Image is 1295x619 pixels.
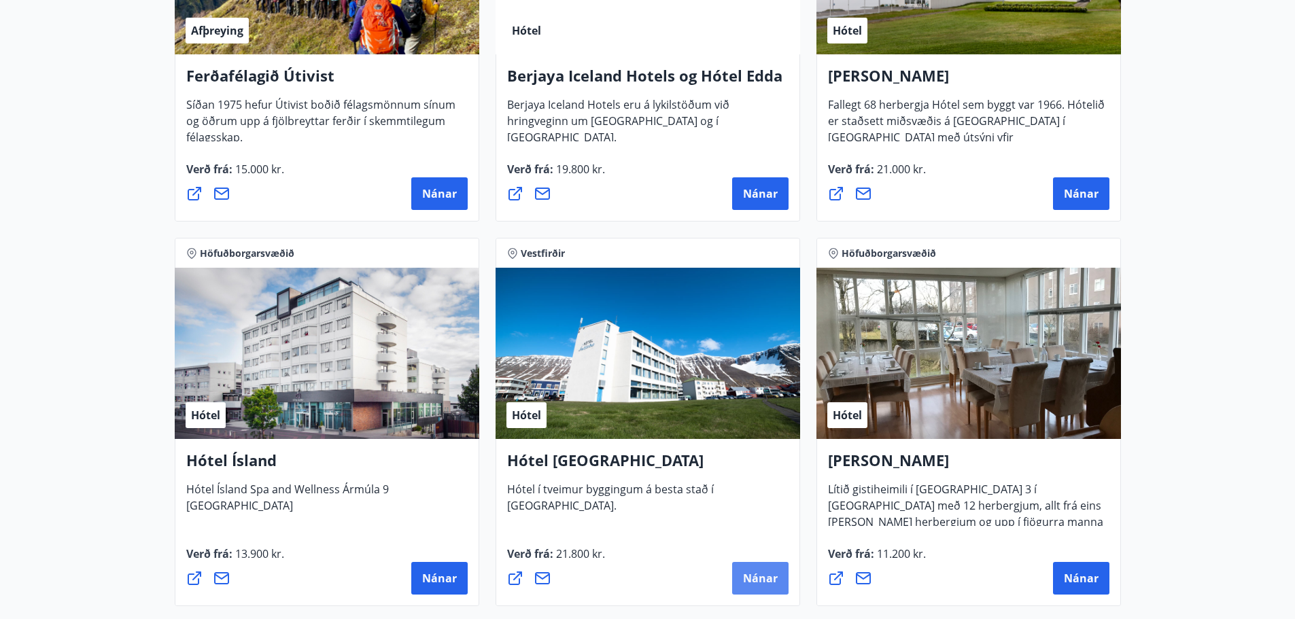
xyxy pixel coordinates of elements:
[507,482,714,524] span: Hótel í tveimur byggingum á besta stað í [GEOGRAPHIC_DATA].
[743,571,778,586] span: Nánar
[200,247,294,260] span: Höfuðborgarsvæðið
[186,97,455,156] span: Síðan 1975 hefur Útivist boðið félagsmönnum sínum og öðrum upp á fjölbreyttar ferðir í skemmtileg...
[842,247,936,260] span: Höfuðborgarsvæðið
[512,408,541,423] span: Hótel
[743,186,778,201] span: Nánar
[411,562,468,595] button: Nánar
[191,408,220,423] span: Hótel
[828,65,1109,96] h4: [PERSON_NAME]
[828,482,1103,556] span: Lítið gistiheimili í [GEOGRAPHIC_DATA] 3 í [GEOGRAPHIC_DATA] með 12 herbergjum, allt frá eins [PE...
[828,97,1105,172] span: Fallegt 68 herbergja Hótel sem byggt var 1966. Hótelið er staðsett miðsvæðis á [GEOGRAPHIC_DATA] ...
[512,23,541,38] span: Hótel
[422,571,457,586] span: Nánar
[553,162,605,177] span: 19.800 kr.
[507,65,789,96] h4: Berjaya Iceland Hotels og Hótel Edda
[833,408,862,423] span: Hótel
[186,450,468,481] h4: Hótel Ísland
[828,546,926,572] span: Verð frá :
[828,162,926,188] span: Verð frá :
[828,450,1109,481] h4: [PERSON_NAME]
[422,186,457,201] span: Nánar
[507,450,789,481] h4: Hótel [GEOGRAPHIC_DATA]
[732,562,789,595] button: Nánar
[186,546,284,572] span: Verð frá :
[1064,571,1099,586] span: Nánar
[186,65,468,96] h4: Ferðafélagið Útivist
[874,162,926,177] span: 21.000 kr.
[1053,562,1109,595] button: Nánar
[507,97,729,156] span: Berjaya Iceland Hotels eru á lykilstöðum við hringveginn um [GEOGRAPHIC_DATA] og í [GEOGRAPHIC_DA...
[732,177,789,210] button: Nánar
[1064,186,1099,201] span: Nánar
[232,546,284,561] span: 13.900 kr.
[833,23,862,38] span: Hótel
[186,162,284,188] span: Verð frá :
[507,162,605,188] span: Verð frá :
[1053,177,1109,210] button: Nánar
[521,247,565,260] span: Vestfirðir
[186,482,389,524] span: Hótel Ísland Spa and Wellness Ármúla 9 [GEOGRAPHIC_DATA]
[874,546,926,561] span: 11.200 kr.
[232,162,284,177] span: 15.000 kr.
[507,546,605,572] span: Verð frá :
[191,23,243,38] span: Afþreying
[411,177,468,210] button: Nánar
[553,546,605,561] span: 21.800 kr.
